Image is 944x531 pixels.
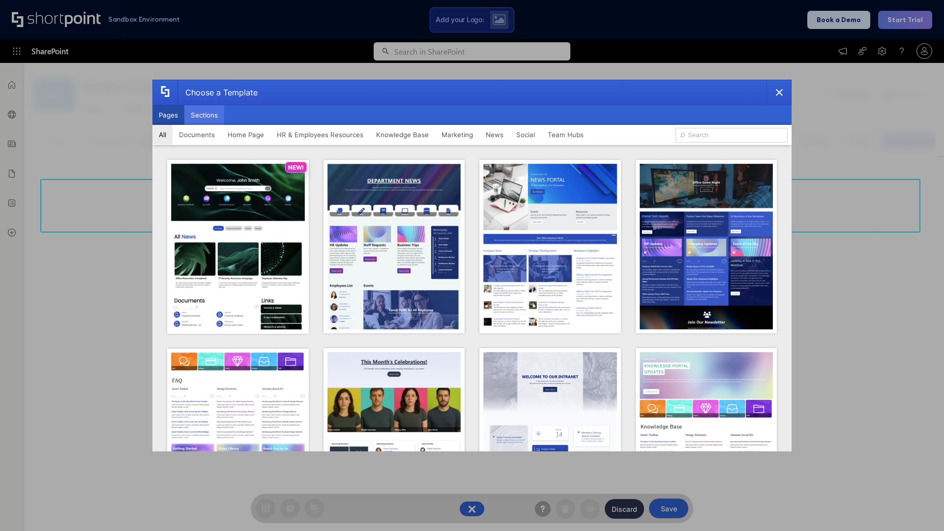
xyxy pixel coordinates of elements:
[435,125,479,145] button: Marketing
[184,105,224,125] button: Sections
[177,80,258,105] div: Choose a Template
[288,164,304,171] p: NEW!
[676,128,788,143] input: Search
[152,125,173,145] button: All
[270,125,370,145] button: HR & Employees Resources
[479,125,510,145] button: News
[510,125,541,145] button: Social
[541,125,590,145] button: Team Hubs
[370,125,435,145] button: Knowledge Base
[895,484,944,531] iframe: Chat Widget
[173,125,221,145] button: Documents
[221,125,270,145] button: Home Page
[152,80,792,451] div: template selector
[152,105,184,125] button: Pages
